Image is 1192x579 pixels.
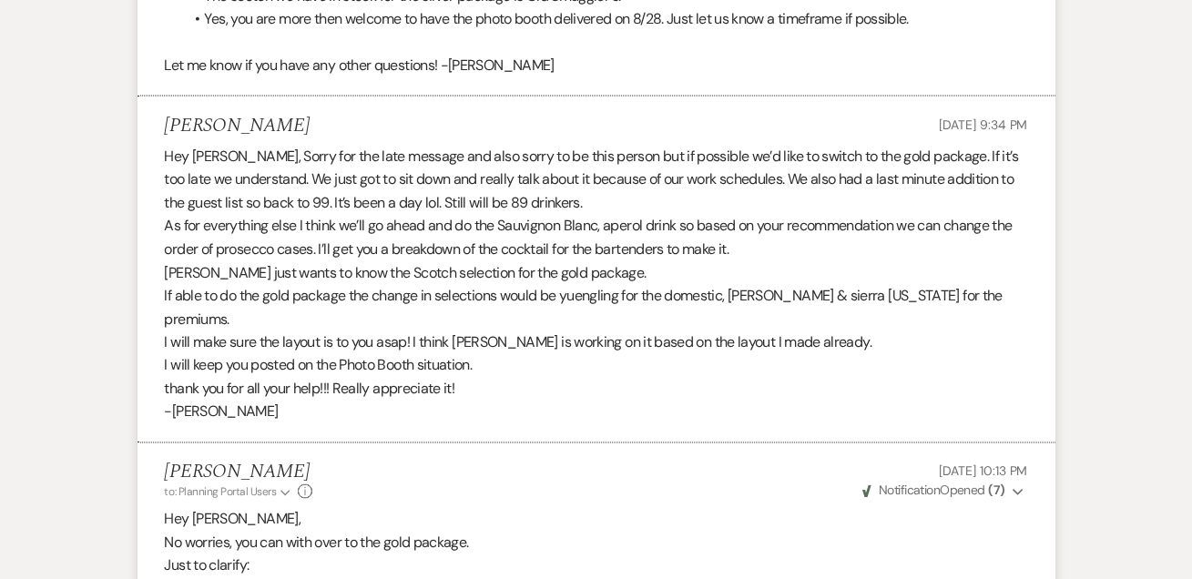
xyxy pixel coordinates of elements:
[165,284,1028,330] p: If able to do the gold package the change in selections would be yuengling for the domestic, [PER...
[165,484,294,501] button: to: Planning Portal Users
[165,261,1028,285] p: [PERSON_NAME] just wants to know the Scotch selection for the gold package.
[165,532,1028,555] p: No worries, you can with over to the gold package.
[165,214,1028,260] p: As for everything else I think we’ll go ahead and do the Sauvignon Blanc, aperol drink so based o...
[165,354,1028,378] p: I will keep you posted on the Photo Booth situation.
[988,482,1004,499] strong: ( 7 )
[165,378,1028,401] p: thank you for all your help!!! Really appreciate it!
[165,554,1028,578] p: Just to clarify:
[165,54,1028,77] p: Let me know if you have any other questions! -[PERSON_NAME]
[165,462,313,484] h5: [PERSON_NAME]
[939,117,1027,133] span: [DATE] 9:34 PM
[879,482,940,499] span: Notification
[165,115,310,137] h5: [PERSON_NAME]
[165,508,1028,532] p: Hey [PERSON_NAME],
[165,485,277,500] span: to: Planning Portal Users
[940,463,1028,480] span: [DATE] 10:13 PM
[860,482,1028,501] button: NotificationOpened (7)
[183,7,1028,31] li: Yes, you are more then welcome to have the photo booth delivered on 8/28. Just let us know a time...
[165,401,1028,424] p: -[PERSON_NAME]
[862,482,1005,499] span: Opened
[165,145,1028,215] p: Hey [PERSON_NAME], Sorry for the late message and also sorry to be this person but if possible we...
[165,330,1028,354] p: I will make sure the layout is to you asap! I think [PERSON_NAME] is working on it based on the l...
